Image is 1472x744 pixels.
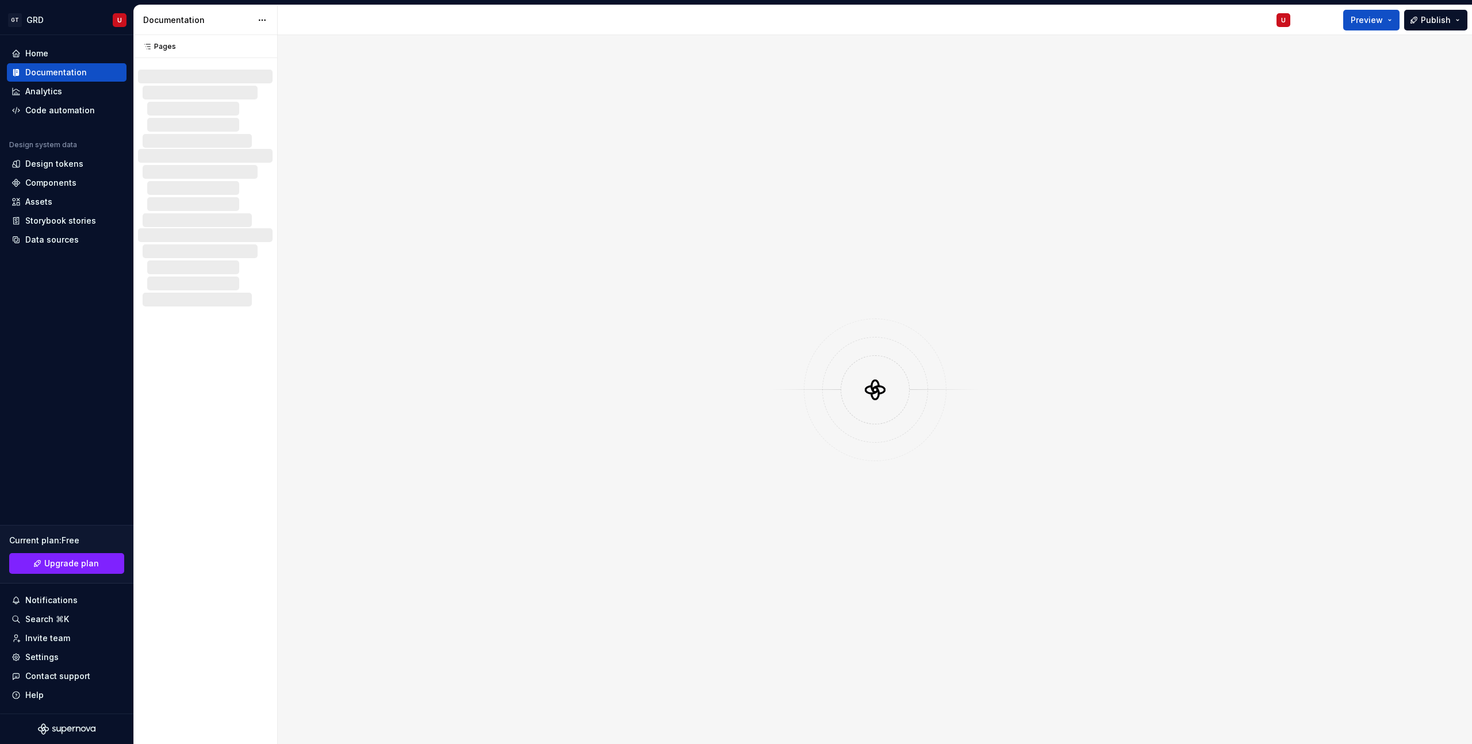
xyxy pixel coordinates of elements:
[7,174,126,192] a: Components
[7,667,126,685] button: Contact support
[25,613,69,625] div: Search ⌘K
[1404,10,1467,30] button: Publish
[7,610,126,628] button: Search ⌘K
[26,14,44,26] div: GRD
[9,535,124,546] div: Current plan : Free
[7,155,126,173] a: Design tokens
[7,231,126,249] a: Data sources
[44,558,99,569] span: Upgrade plan
[25,632,70,644] div: Invite team
[117,16,122,25] div: U
[25,215,96,227] div: Storybook stories
[8,13,22,27] div: GT
[25,651,59,663] div: Settings
[25,177,76,189] div: Components
[25,105,95,116] div: Code automation
[25,234,79,246] div: Data sources
[7,629,126,647] a: Invite team
[25,158,83,170] div: Design tokens
[1281,16,1286,25] div: U
[9,553,124,574] button: Upgrade plan
[7,686,126,704] button: Help
[7,591,126,609] button: Notifications
[7,212,126,230] a: Storybook stories
[143,14,252,26] div: Documentation
[25,689,44,701] div: Help
[7,44,126,63] a: Home
[38,723,95,735] svg: Supernova Logo
[1343,10,1400,30] button: Preview
[9,140,77,149] div: Design system data
[25,67,87,78] div: Documentation
[7,648,126,666] a: Settings
[138,42,176,51] div: Pages
[7,193,126,211] a: Assets
[25,196,52,208] div: Assets
[1421,14,1451,26] span: Publish
[25,670,90,682] div: Contact support
[7,63,126,82] a: Documentation
[25,48,48,59] div: Home
[1351,14,1383,26] span: Preview
[25,86,62,97] div: Analytics
[7,101,126,120] a: Code automation
[25,595,78,606] div: Notifications
[7,82,126,101] a: Analytics
[2,7,131,32] button: GTGRDU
